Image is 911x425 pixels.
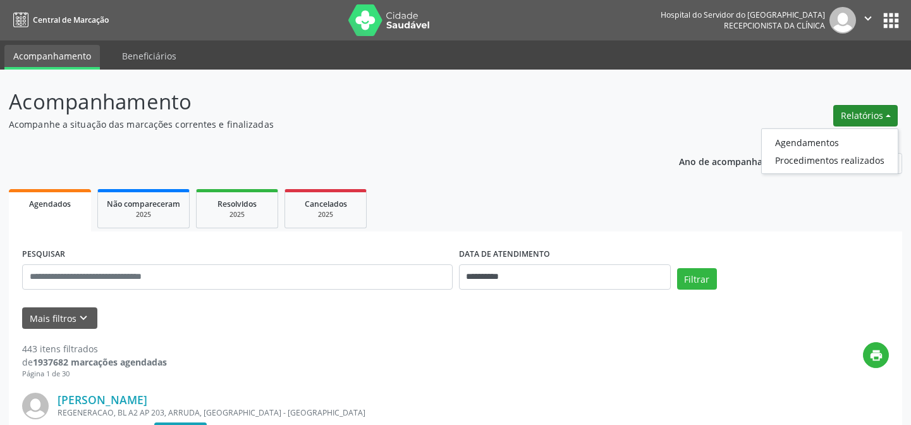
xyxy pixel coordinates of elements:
ul: Relatórios [761,128,898,174]
button: Filtrar [677,268,717,290]
label: DATA DE ATENDIMENTO [459,245,550,264]
button: apps [880,9,902,32]
button: Relatórios [833,105,898,126]
span: Recepcionista da clínica [724,20,825,31]
p: Acompanhe a situação das marcações correntes e finalizadas [9,118,634,131]
a: Central de Marcação [9,9,109,30]
a: [PERSON_NAME] [58,393,147,407]
span: Resolvidos [217,199,257,209]
i: print [869,348,883,362]
img: img [829,7,856,34]
span: Agendados [29,199,71,209]
span: Cancelados [305,199,347,209]
div: Página 1 de 30 [22,369,167,379]
a: Agendamentos [762,133,898,151]
a: Beneficiários [113,45,185,67]
i:  [861,11,875,25]
div: 2025 [205,210,269,219]
div: de [22,355,167,369]
div: 443 itens filtrados [22,342,167,355]
strong: 1937682 marcações agendadas [33,356,167,368]
span: Não compareceram [107,199,180,209]
a: Acompanhamento [4,45,100,70]
img: img [22,393,49,419]
p: Acompanhamento [9,86,634,118]
div: REGENERACAO, BL A2 AP 203, ARRUDA, [GEOGRAPHIC_DATA] - [GEOGRAPHIC_DATA] [58,407,699,418]
a: Procedimentos realizados [762,151,898,169]
button:  [856,7,880,34]
div: 2025 [107,210,180,219]
p: Ano de acompanhamento [679,153,791,169]
label: PESQUISAR [22,245,65,264]
button: print [863,342,889,368]
span: Central de Marcação [33,15,109,25]
div: Hospital do Servidor do [GEOGRAPHIC_DATA] [661,9,825,20]
i: keyboard_arrow_down [76,311,90,325]
div: 2025 [294,210,357,219]
button: Mais filtroskeyboard_arrow_down [22,307,97,330]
